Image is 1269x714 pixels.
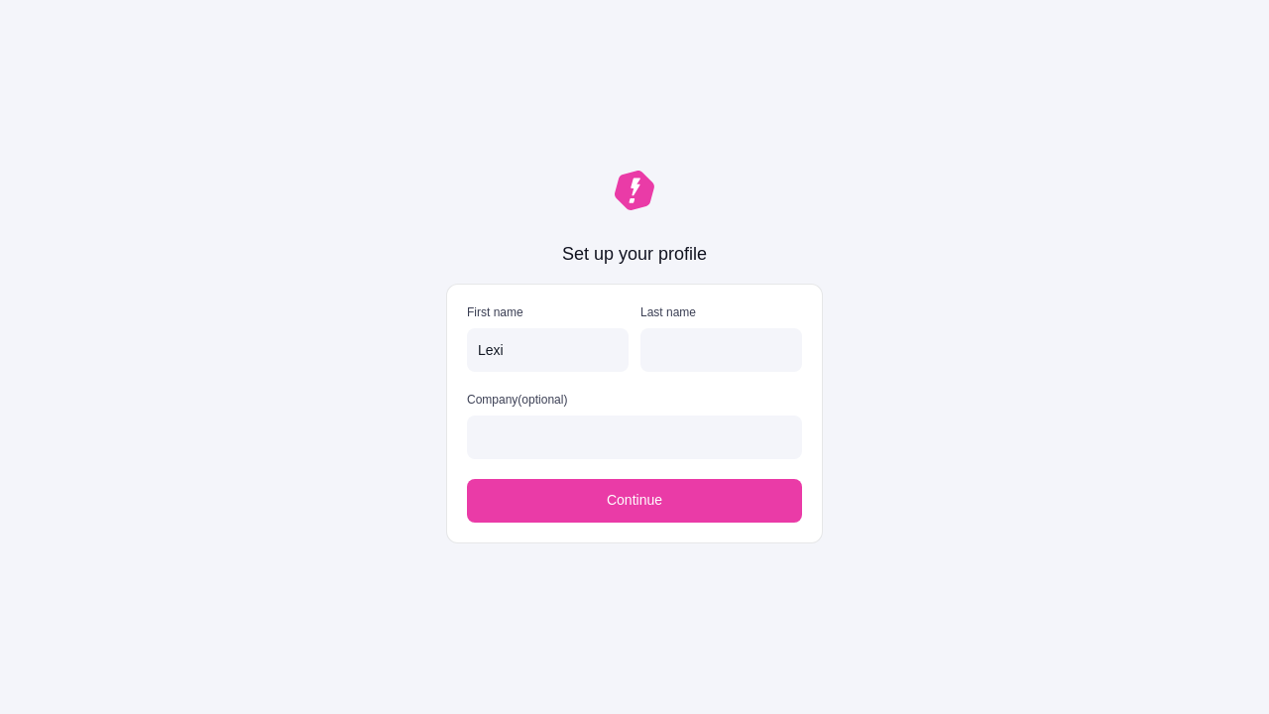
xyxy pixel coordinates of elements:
[640,328,802,372] input: Last name
[467,392,802,408] p: Company
[563,242,706,268] h1: Set up your profile
[467,479,802,523] button: Continue
[467,328,629,372] input: First name
[640,304,802,320] p: Last name
[519,391,572,409] span: (optional)
[467,304,629,320] p: First name
[467,416,802,459] input: Company(optional)
[607,490,663,512] span: Continue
